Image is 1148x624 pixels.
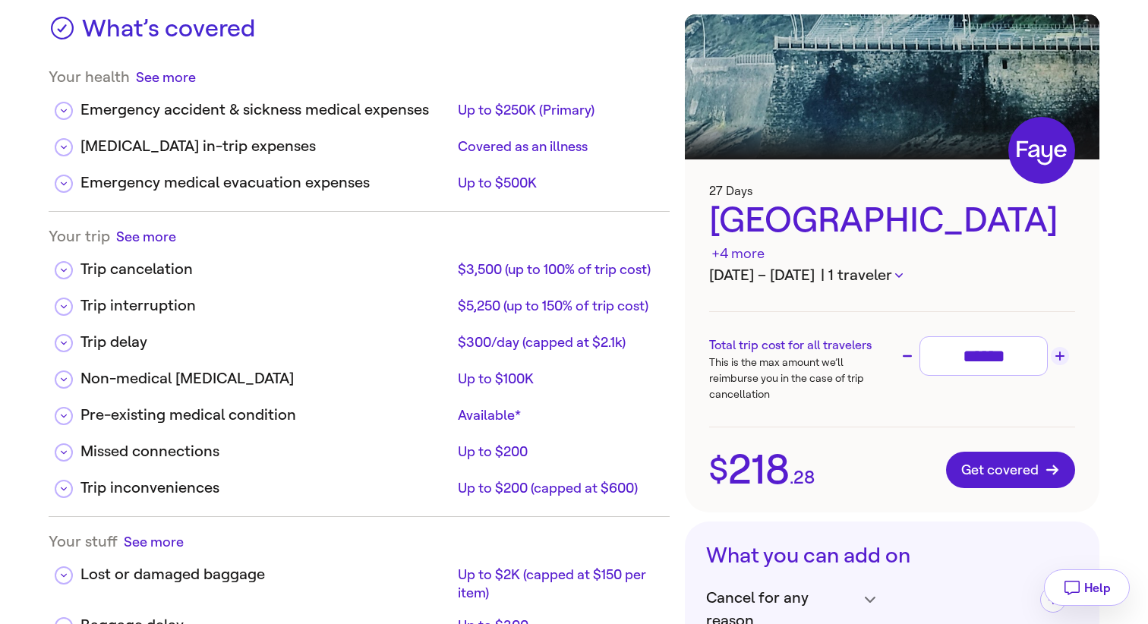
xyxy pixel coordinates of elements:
div: Emergency medical evacuation expenses [80,172,452,194]
div: $300/day (capped at $2.1k) [458,333,658,351]
div: Emergency accident & sickness medical expensesUp to $250K (Primary) [49,87,670,123]
div: Trip inconveniencesUp to $200 (capped at $600) [49,465,670,501]
div: Your trip [49,227,670,246]
span: Help [1084,581,1111,595]
h3: What you can add on [706,543,1078,569]
div: Up to $250K (Primary) [458,101,658,119]
button: | 1 traveler [821,264,903,287]
div: Trip cancelation [80,258,452,281]
span: $ [709,454,728,486]
div: Trip delay [80,331,452,354]
div: Lost or damaged baggage [80,563,452,586]
div: $3,500 (up to 100% of trip cost) [458,260,658,279]
div: Non-medical [MEDICAL_DATA]Up to $100K [49,355,670,392]
h3: Total trip cost for all travelers [709,336,892,355]
div: Up to $200 (capped at $600) [458,479,658,497]
span: 28 [793,468,815,487]
div: +4 more [711,244,765,264]
button: See more [124,532,184,551]
div: Covered as an illness [458,137,658,156]
h3: 27 Days [709,184,1075,198]
div: Your health [49,68,670,87]
h3: [DATE] – [DATE] [709,264,1075,287]
div: Trip delay$300/day (capped at $2.1k) [49,319,670,355]
div: Non-medical [MEDICAL_DATA] [80,367,452,390]
div: Trip interruption [80,295,452,317]
div: Emergency accident & sickness medical expenses [80,99,452,121]
div: Trip cancelation$3,500 (up to 100% of trip cost) [49,246,670,282]
div: Up to $500K [458,174,658,192]
h3: What’s covered [82,14,255,52]
div: $5,250 (up to 150% of trip cost) [458,297,658,315]
span: Get covered [961,462,1060,477]
div: Missed connectionsUp to $200 [49,428,670,465]
button: Increase trip cost [1051,347,1069,365]
div: Up to $100K [458,370,658,388]
div: Available* [458,406,658,424]
input: Trip cost [926,343,1041,370]
button: Get covered [946,452,1075,488]
button: See more [136,68,196,87]
p: This is the max amount we’ll reimburse you in the case of trip cancellation [709,355,892,402]
button: Add [1040,587,1066,613]
div: Pre-existing medical conditionAvailable* [49,392,670,428]
div: Missed connections [80,440,452,463]
div: [MEDICAL_DATA] in-trip expenses [80,135,452,158]
span: 218 [728,449,790,490]
div: [MEDICAL_DATA] in-trip expensesCovered as an illness [49,123,670,159]
div: Up to $200 [458,443,658,461]
span: . [790,468,793,487]
div: Up to $2K (capped at $150 per item) [458,566,658,602]
button: See more [116,227,176,246]
div: Pre-existing medical condition [80,404,452,427]
button: Decrease trip cost [898,347,916,365]
div: Your stuff [49,532,670,551]
div: Trip interruption$5,250 (up to 150% of trip cost) [49,282,670,319]
div: [GEOGRAPHIC_DATA] [709,198,1075,264]
button: Help [1044,569,1130,606]
div: Trip inconveniences [80,477,452,500]
div: Emergency medical evacuation expensesUp to $500K [49,159,670,196]
div: Lost or damaged baggageUp to $2K (capped at $150 per item) [49,551,670,602]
